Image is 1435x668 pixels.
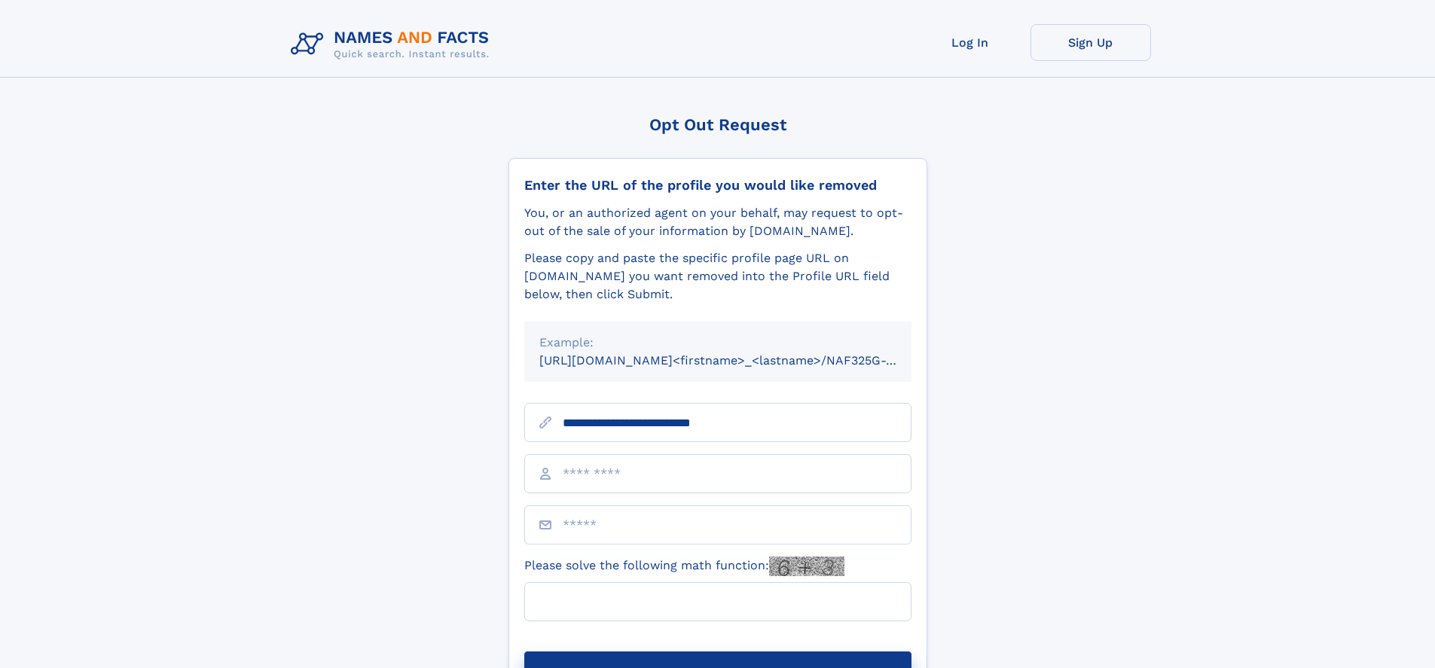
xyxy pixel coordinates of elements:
div: Example: [539,334,896,352]
small: [URL][DOMAIN_NAME]<firstname>_<lastname>/NAF325G-xxxxxxxx [539,353,940,368]
a: Sign Up [1030,24,1151,61]
img: Logo Names and Facts [285,24,502,65]
label: Please solve the following math function: [524,557,844,576]
div: Please copy and paste the specific profile page URL on [DOMAIN_NAME] you want removed into the Pr... [524,249,911,303]
div: Opt Out Request [508,115,927,134]
a: Log In [910,24,1030,61]
div: Enter the URL of the profile you would like removed [524,177,911,194]
div: You, or an authorized agent on your behalf, may request to opt-out of the sale of your informatio... [524,204,911,240]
